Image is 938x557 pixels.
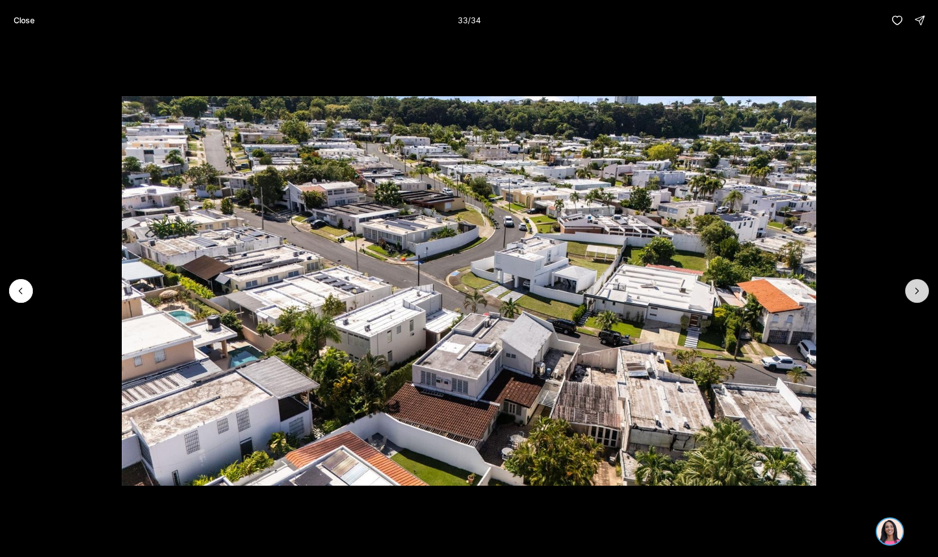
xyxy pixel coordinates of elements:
button: Next slide [905,279,929,303]
button: Previous slide [9,279,33,303]
button: Close [7,9,41,32]
img: be3d4b55-7850-4bcb-9297-a2f9cd376e78.png [7,7,33,33]
p: Close [14,16,35,25]
p: 33 / 34 [458,15,481,25]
